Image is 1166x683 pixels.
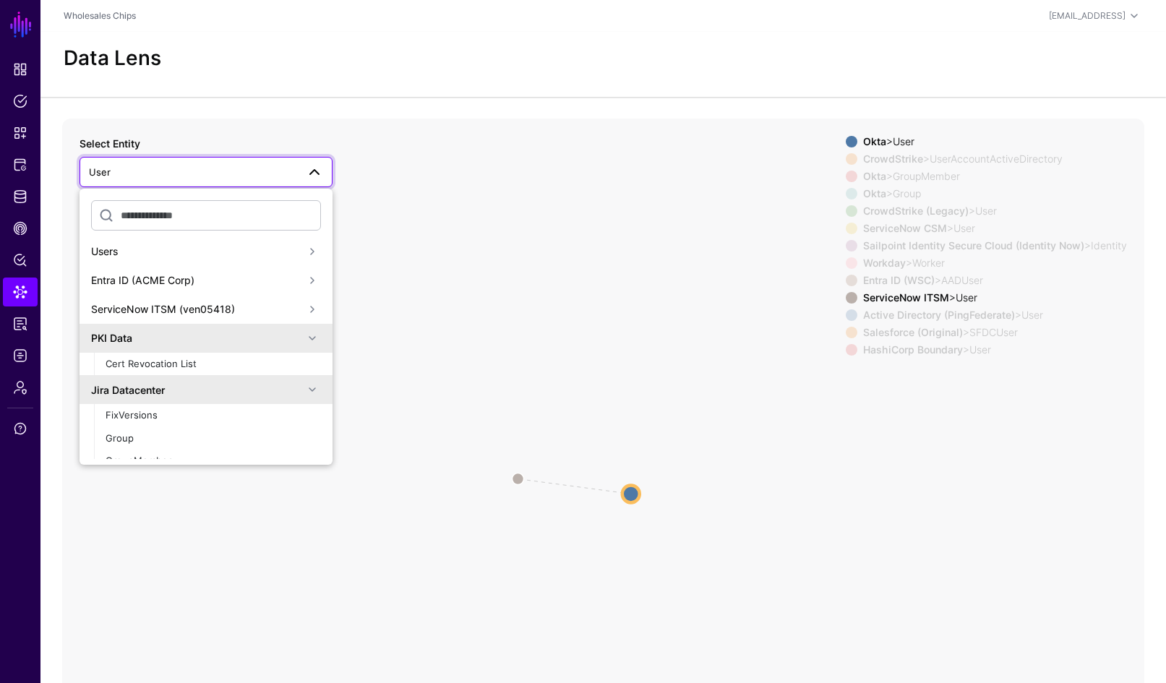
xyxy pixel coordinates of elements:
a: Dashboard [3,55,38,84]
div: > AADUser [860,275,1130,286]
h2: Data Lens [64,46,161,71]
a: Policies [3,87,38,116]
div: > Identity [860,240,1130,252]
span: GroupMember [106,455,171,466]
a: SGNL [9,9,33,40]
div: > UserAccountActiveDirectory [860,153,1130,165]
a: Protected Systems [3,150,38,179]
strong: HashiCorp Boundary [863,343,963,356]
a: CAEP Hub [3,214,38,243]
span: Admin [13,380,27,395]
div: > User [860,309,1130,321]
strong: Active Directory (PingFederate) [863,309,1015,321]
div: > User [860,292,1130,304]
button: Cert Revocation List [94,353,333,376]
div: > User [860,344,1130,356]
div: > GroupMember [860,171,1130,182]
strong: Okta [863,170,886,182]
button: FixVersions [94,404,333,427]
a: Admin [3,373,38,402]
a: Logs [3,341,38,370]
div: > SFDCUser [860,327,1130,338]
span: Reports [13,317,27,331]
strong: Okta [863,135,886,147]
span: Snippets [13,126,27,140]
div: Jira Datacenter [91,382,304,398]
div: ServiceNow ITSM (ven05418) [91,301,304,317]
strong: Entra ID (WSC) [863,274,935,286]
a: Wholesales Chips [64,10,136,21]
span: Logs [13,348,27,363]
button: Group [94,427,333,450]
div: Entra ID (ACME Corp) [91,272,304,288]
div: PKI Data [91,330,304,345]
span: Identity Data Fabric [13,189,27,204]
a: Policy Lens [3,246,38,275]
a: Data Lens [3,278,38,306]
label: Select Entity [80,136,140,151]
a: Snippets [3,119,38,147]
div: > User [860,223,1130,234]
span: Dashboard [13,62,27,77]
div: > User [860,136,1130,147]
strong: Okta [863,187,886,199]
div: > Group [860,188,1130,199]
span: Policies [13,94,27,108]
span: Support [13,421,27,436]
div: > User [860,205,1130,217]
strong: Salesforce (Original) [863,326,963,338]
strong: Sailpoint Identity Secure Cloud (Identity Now) [863,239,1084,252]
div: Users [91,244,304,259]
div: > Worker [860,257,1130,269]
strong: ServiceNow CSM [863,222,947,234]
strong: Workday [863,257,906,269]
a: Reports [3,309,38,338]
span: Policy Lens [13,253,27,267]
span: User [89,166,111,178]
span: Data Lens [13,285,27,299]
div: [EMAIL_ADDRESS] [1049,9,1126,22]
strong: ServiceNow ITSM [863,291,949,304]
span: Protected Systems [13,158,27,172]
span: CAEP Hub [13,221,27,236]
span: FixVersions [106,409,158,421]
a: Identity Data Fabric [3,182,38,211]
strong: CrowdStrike [863,153,923,165]
button: GroupMember [94,450,333,473]
strong: CrowdStrike (Legacy) [863,205,969,217]
span: Group [106,432,134,444]
span: Cert Revocation List [106,358,197,369]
